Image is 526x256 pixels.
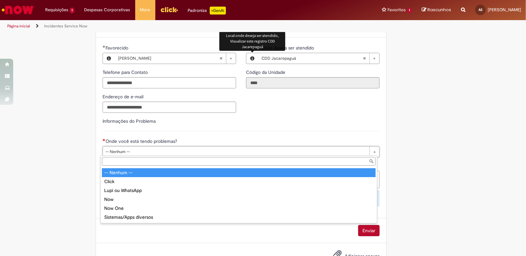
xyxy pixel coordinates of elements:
[102,177,376,186] div: Click
[102,168,376,177] div: -- Nenhum --
[102,186,376,195] div: Lupi ou WhatsApp
[102,195,376,204] div: Now
[101,167,377,223] ul: Onde você está tendo problemas?
[102,204,376,213] div: Now One
[102,213,376,222] div: Sistemas/Apps diversos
